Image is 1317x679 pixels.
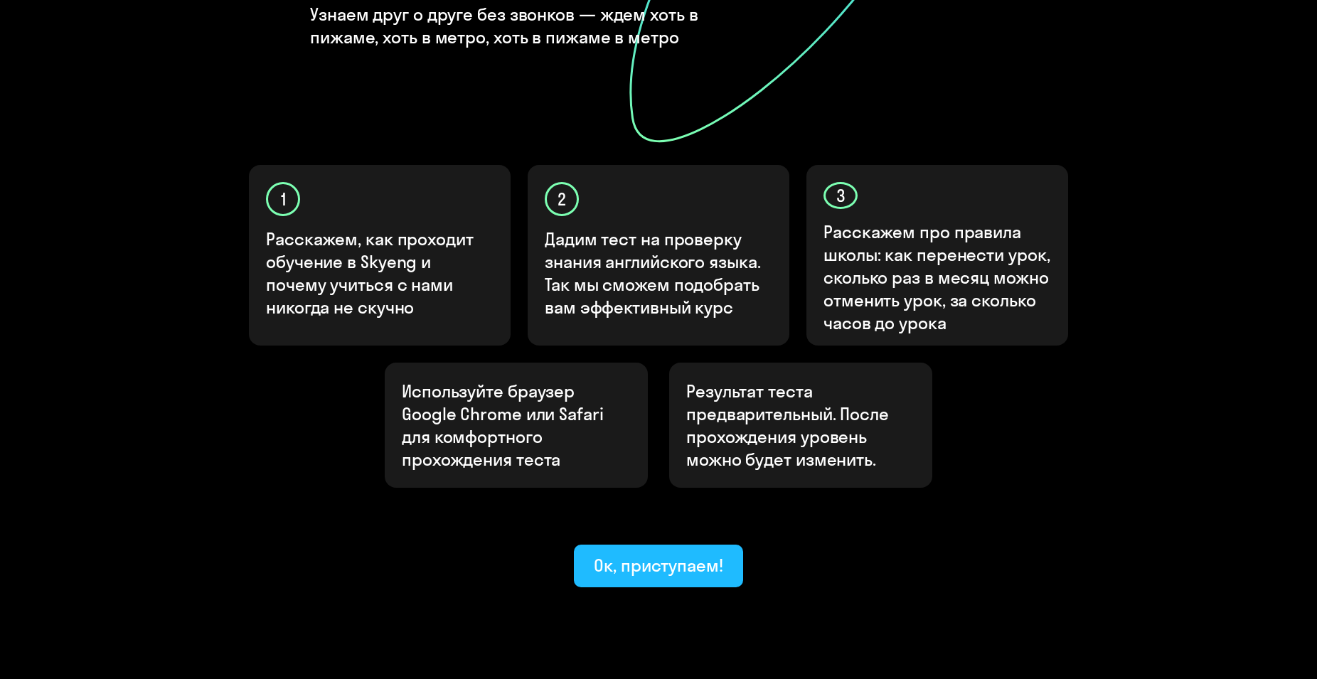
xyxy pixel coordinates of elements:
div: 3 [823,182,858,209]
div: 1 [266,182,300,216]
p: Результат теста предварительный. После прохождения уровень можно будет изменить. [686,380,915,471]
h4: Узнаем друг о друге без звонков — ждем хоть в пижаме, хоть в метро, хоть в пижаме в метро [310,3,769,48]
p: Используйте браузер Google Chrome или Safari для комфортного прохождения теста [402,380,631,471]
div: Ок, приступаем! [594,554,723,577]
p: Расскажем про правила школы: как перенести урок, сколько раз в месяц можно отменить урок, за скол... [823,220,1052,334]
div: 2 [545,182,579,216]
p: Расскажем, как проходит обучение в Skyeng и почему учиться с нами никогда не скучно [266,228,495,319]
p: Дадим тест на проверку знания английского языка. Так мы сможем подобрать вам эффективный курс [545,228,774,319]
button: Ок, приступаем! [574,545,743,587]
